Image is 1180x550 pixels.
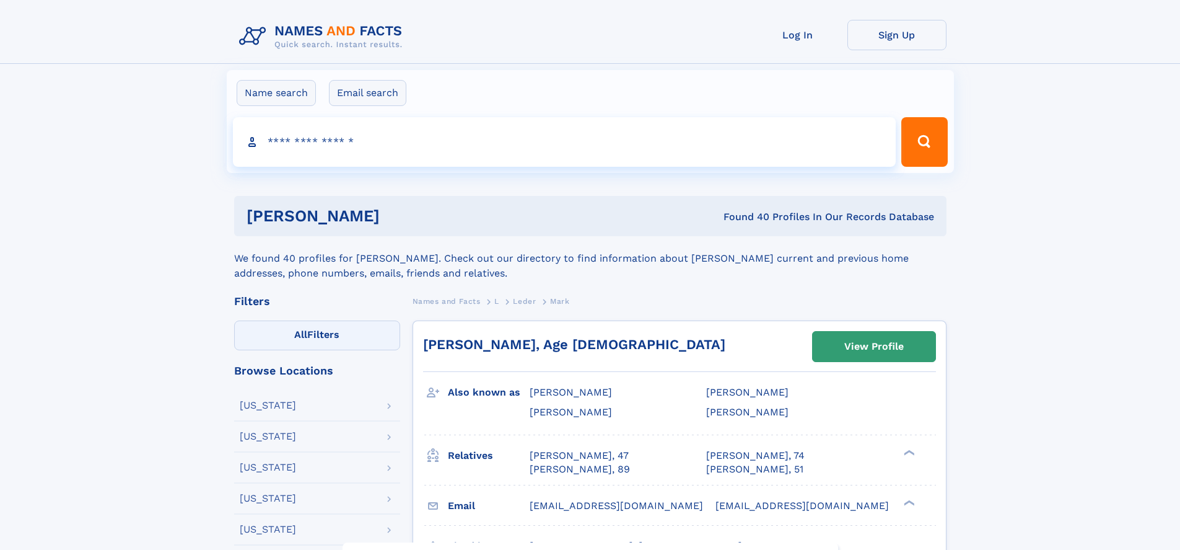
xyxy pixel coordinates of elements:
[234,321,400,350] label: Filters
[294,329,307,340] span: All
[530,500,703,512] span: [EMAIL_ADDRESS][DOMAIN_NAME]
[901,499,916,507] div: ❯
[423,337,725,352] a: [PERSON_NAME], Age [DEMOGRAPHIC_DATA]
[247,208,552,224] h1: [PERSON_NAME]
[715,500,889,512] span: [EMAIL_ADDRESS][DOMAIN_NAME]
[413,293,481,309] a: Names and Facts
[550,297,569,306] span: Mark
[813,332,935,361] a: View Profile
[530,463,630,476] a: [PERSON_NAME], 89
[513,293,536,309] a: Leder
[329,80,406,106] label: Email search
[240,401,296,410] div: [US_STATE]
[448,495,530,517] h3: Email
[494,293,499,309] a: L
[901,448,916,456] div: ❯
[240,525,296,534] div: [US_STATE]
[706,406,789,418] span: [PERSON_NAME]
[233,117,896,167] input: search input
[448,382,530,403] h3: Also known as
[748,20,847,50] a: Log In
[551,210,934,224] div: Found 40 Profiles In Our Records Database
[234,236,946,281] div: We found 40 profiles for [PERSON_NAME]. Check out our directory to find information about [PERSON...
[513,297,536,306] span: Leder
[530,449,629,463] a: [PERSON_NAME], 47
[901,117,947,167] button: Search Button
[240,494,296,503] div: [US_STATE]
[706,386,789,398] span: [PERSON_NAME]
[234,365,400,376] div: Browse Locations
[530,386,612,398] span: [PERSON_NAME]
[706,449,805,463] a: [PERSON_NAME], 74
[234,296,400,307] div: Filters
[234,20,413,53] img: Logo Names and Facts
[448,445,530,466] h3: Relatives
[237,80,316,106] label: Name search
[530,406,612,418] span: [PERSON_NAME]
[240,463,296,472] div: [US_STATE]
[706,463,803,476] a: [PERSON_NAME], 51
[844,332,904,361] div: View Profile
[847,20,946,50] a: Sign Up
[240,432,296,441] div: [US_STATE]
[494,297,499,306] span: L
